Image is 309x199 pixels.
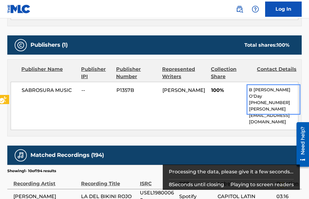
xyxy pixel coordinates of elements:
[17,152,24,159] img: Matched Recordings
[162,87,205,93] span: [PERSON_NAME]
[249,106,298,125] p: [PERSON_NAME][EMAIL_ADDRESS][DOMAIN_NAME]
[211,87,244,94] span: 100%
[169,165,294,179] div: Processing the data, please give it a few seconds...
[17,42,24,49] img: Publishers
[244,42,289,49] div: Total shares:
[116,66,158,80] div: Publisher Number
[249,99,298,106] p: [PHONE_NUMBER]
[30,152,104,159] h5: Matched Recordings (194)
[140,174,176,187] div: ISRC
[81,174,137,187] div: Recording Title
[81,66,112,80] div: Publisher IPI
[7,5,31,13] img: MLC Logo
[162,66,206,80] div: Represented Writers
[30,42,68,49] h5: Publishers (1)
[257,66,298,80] div: Contact Details
[292,120,309,169] iframe: Iframe | Resource Center
[81,87,112,94] span: --
[265,2,302,17] a: Log In
[252,5,259,13] img: help
[21,66,76,80] div: Publisher Name
[22,87,77,94] span: SABROSURA MUSIC
[13,174,78,187] div: Recording Artist
[116,87,158,94] span: P1357B
[169,182,172,187] span: 8
[249,87,298,99] p: B [PERSON_NAME] O'Day
[7,168,56,174] p: Showing 1 - 10 of 194 results
[211,66,252,80] div: Collection Share
[236,5,243,13] img: search
[277,42,289,48] span: 100 %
